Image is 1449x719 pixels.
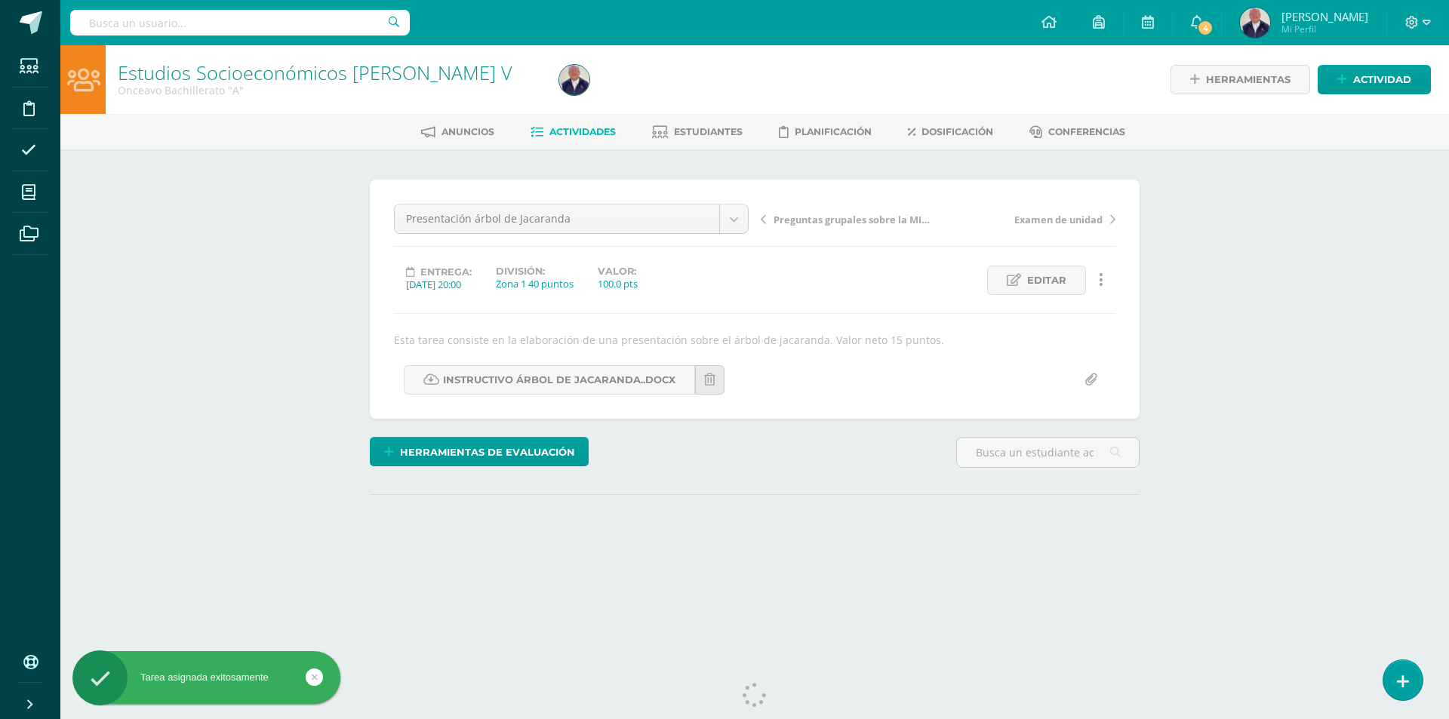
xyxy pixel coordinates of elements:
span: Planificación [795,126,872,137]
a: Instructivo árbol de Jacaranda..docx [404,365,695,395]
div: Tarea asignada exitosamente [72,671,340,684]
a: Conferencias [1029,120,1125,144]
label: División: [496,266,574,277]
span: Examen de unidad [1014,213,1103,226]
span: Entrega: [420,266,472,278]
a: Presentación árbol de Jacaranda [395,204,748,233]
div: Zona 1 40 puntos [496,277,574,290]
div: Esta tarea consiste en la elaboración de una presentación sobre el árbol de jacaranda. Valor neto... [388,333,1121,347]
div: [DATE] 20:00 [406,278,472,291]
a: Herramientas de evaluación [370,437,589,466]
a: Actividad [1318,65,1431,94]
div: Onceavo Bachillerato 'A' [118,83,541,97]
h1: Estudios Socioeconómicos Bach V [118,62,541,83]
span: Presentación árbol de Jacaranda [406,204,708,233]
span: Conferencias [1048,126,1125,137]
a: Herramientas [1171,65,1310,94]
span: Herramientas de evaluación [400,438,575,466]
a: Estudiantes [652,120,743,144]
span: Mi Perfil [1281,23,1368,35]
div: 100.0 pts [598,277,638,290]
span: Editar [1027,266,1066,294]
label: Valor: [598,266,638,277]
input: Busca un estudiante aquí... [957,438,1139,467]
span: Herramientas [1206,66,1291,94]
a: Planificación [779,120,872,144]
img: 4400bde977c2ef3c8e0f06f5677fdb30.png [1240,8,1270,38]
span: Actividades [549,126,616,137]
a: Examen de unidad [938,211,1115,226]
a: Estudios Socioeconómicos [PERSON_NAME] V [118,60,512,85]
span: Actividad [1353,66,1411,94]
span: Preguntas grupales sobre la MIgración [774,213,934,226]
a: Dosificación [908,120,993,144]
span: Estudiantes [674,126,743,137]
a: Actividades [531,120,616,144]
span: [PERSON_NAME] [1281,9,1368,24]
span: Dosificación [921,126,993,137]
a: Preguntas grupales sobre la MIgración [761,211,938,226]
img: 4400bde977c2ef3c8e0f06f5677fdb30.png [559,65,589,95]
span: 4 [1197,20,1214,36]
span: Anuncios [441,126,494,137]
input: Busca un usuario... [70,10,410,35]
a: Anuncios [421,120,494,144]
